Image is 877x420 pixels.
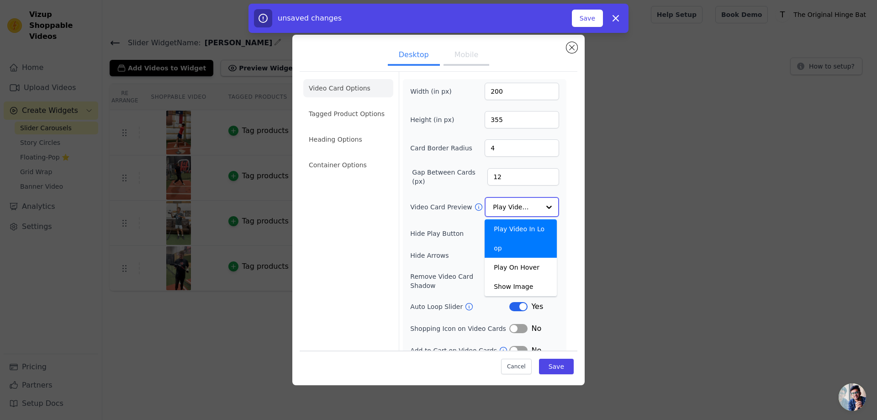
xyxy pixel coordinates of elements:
[485,277,557,296] div: Show Image
[410,229,509,238] label: Hide Play Button
[410,87,460,96] label: Width (in px)
[531,301,543,312] span: Yes
[410,302,465,311] label: Auto Loop Slider
[410,251,509,260] label: Hide Arrows
[388,46,440,66] button: Desktop
[303,105,393,123] li: Tagged Product Options
[410,346,499,355] label: Add to Cart on Video Cards
[410,144,472,153] label: Card Border Radius
[444,46,489,66] button: Mobile
[303,156,393,174] li: Container Options
[531,323,541,334] span: No
[501,359,532,374] button: Cancel
[303,130,393,149] li: Heading Options
[485,219,557,258] div: Play Video In Loop
[839,383,866,411] a: Open chat
[303,79,393,97] li: Video Card Options
[539,359,574,374] button: Save
[410,202,474,212] label: Video Card Preview
[410,324,509,333] label: Shopping Icon on Video Cards
[412,168,487,186] label: Gap Between Cards (px)
[531,345,541,356] span: No
[410,115,460,124] label: Height (in px)
[485,258,557,277] div: Play On Hover
[278,14,342,22] span: unsaved changes
[572,10,603,27] button: Save
[410,272,500,290] label: Remove Video Card Shadow
[566,42,577,53] button: Close modal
